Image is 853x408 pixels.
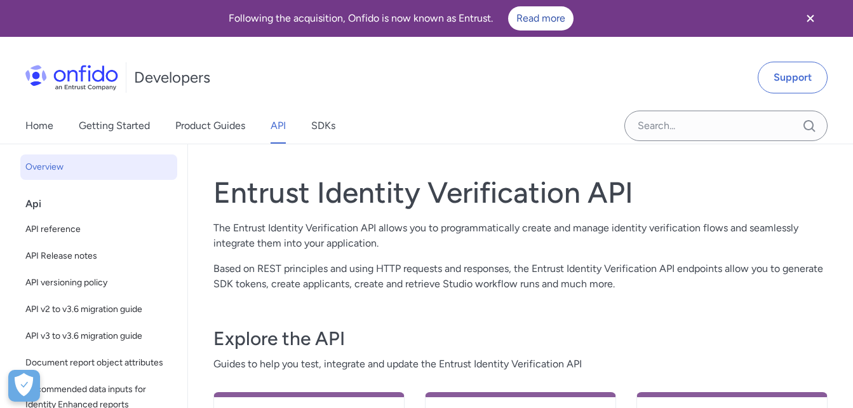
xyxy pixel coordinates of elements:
h1: Developers [134,67,210,88]
div: Following the acquisition, Onfido is now known as Entrust. [15,6,787,31]
p: The Entrust Identity Verification API allows you to programmatically create and manage identity v... [213,221,828,251]
a: API Release notes [20,243,177,269]
a: API versioning policy [20,270,177,296]
span: API v3 to v3.6 migration guide [25,329,172,344]
span: Document report object attributes [25,355,172,371]
a: Product Guides [175,108,245,144]
img: Onfido Logo [25,65,118,90]
span: API reference [25,222,172,237]
a: API v2 to v3.6 migration guide [20,297,177,322]
a: API v3 to v3.6 migration guide [20,323,177,349]
a: API reference [20,217,177,242]
p: Based on REST principles and using HTTP requests and responses, the Entrust Identity Verification... [213,261,828,292]
a: Getting Started [79,108,150,144]
span: API versioning policy [25,275,172,290]
h1: Entrust Identity Verification API [213,175,828,210]
a: Document report object attributes [20,350,177,376]
a: Support [758,62,828,93]
input: Onfido search input field [624,111,828,141]
span: Guides to help you test, integrate and update the Entrust Identity Verification API [213,357,828,372]
button: Open Preferences [8,370,40,402]
button: Close banner [787,3,834,34]
a: Read more [508,6,574,31]
svg: Close banner [803,11,818,26]
a: Home [25,108,53,144]
span: API v2 to v3.6 migration guide [25,302,172,317]
div: Cookie Preferences [8,370,40,402]
a: SDKs [311,108,335,144]
h3: Explore the API [213,326,828,351]
a: API [271,108,286,144]
a: Overview [20,154,177,180]
span: Overview [25,160,172,175]
div: Api [25,191,182,217]
span: API Release notes [25,248,172,264]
